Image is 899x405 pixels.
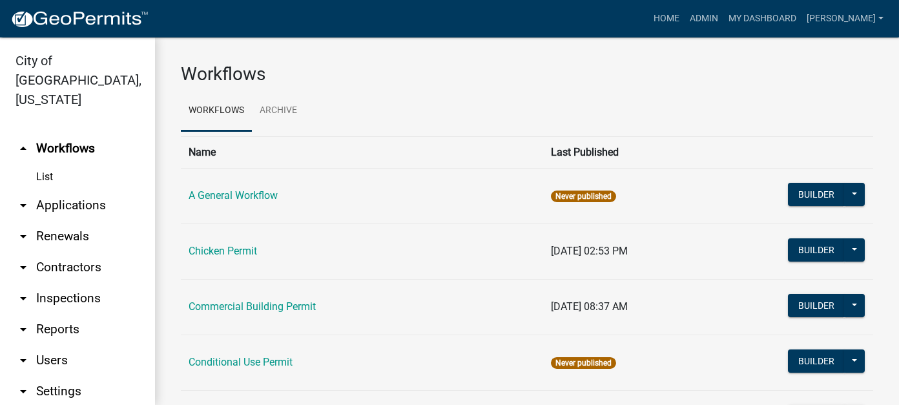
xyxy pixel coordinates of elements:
[551,300,628,313] span: [DATE] 08:37 AM
[648,6,685,31] a: Home
[15,141,31,156] i: arrow_drop_up
[15,291,31,306] i: arrow_drop_down
[15,322,31,337] i: arrow_drop_down
[181,63,873,85] h3: Workflows
[189,189,278,202] a: A General Workflow
[15,229,31,244] i: arrow_drop_down
[181,136,543,168] th: Name
[15,353,31,368] i: arrow_drop_down
[788,294,845,317] button: Builder
[543,136,754,168] th: Last Published
[801,6,889,31] a: [PERSON_NAME]
[551,191,616,202] span: Never published
[788,183,845,206] button: Builder
[252,90,305,132] a: Archive
[15,384,31,399] i: arrow_drop_down
[189,300,316,313] a: Commercial Building Permit
[551,357,616,369] span: Never published
[551,245,628,257] span: [DATE] 02:53 PM
[685,6,723,31] a: Admin
[15,198,31,213] i: arrow_drop_down
[788,238,845,262] button: Builder
[15,260,31,275] i: arrow_drop_down
[189,356,293,368] a: Conditional Use Permit
[181,90,252,132] a: Workflows
[788,349,845,373] button: Builder
[189,245,257,257] a: Chicken Permit
[723,6,801,31] a: My Dashboard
